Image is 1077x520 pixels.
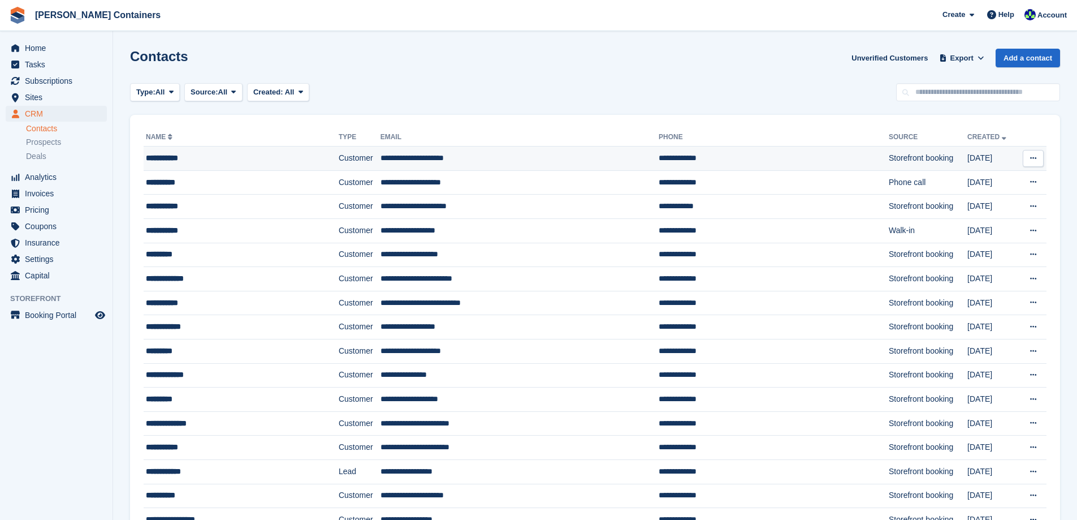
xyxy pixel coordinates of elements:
[339,411,380,436] td: Customer
[889,363,967,388] td: Storefront booking
[339,195,380,219] td: Customer
[25,106,93,122] span: CRM
[937,49,987,67] button: Export
[25,73,93,89] span: Subscriptions
[967,133,1009,141] a: Created
[6,235,107,251] a: menu
[26,137,61,148] span: Prospects
[889,267,967,291] td: Storefront booking
[6,40,107,56] a: menu
[6,307,107,323] a: menu
[339,291,380,315] td: Customer
[339,459,380,484] td: Lead
[659,128,889,147] th: Phone
[339,170,380,195] td: Customer
[25,169,93,185] span: Analytics
[950,53,974,64] span: Export
[967,411,1018,436] td: [DATE]
[889,218,967,243] td: Walk-in
[889,484,967,508] td: Storefront booking
[6,57,107,72] a: menu
[155,87,165,98] span: All
[996,49,1060,67] a: Add a contact
[967,195,1018,219] td: [DATE]
[6,218,107,234] a: menu
[339,128,380,147] th: Type
[967,170,1018,195] td: [DATE]
[1024,9,1036,20] img: Audra Whitelaw
[967,243,1018,267] td: [DATE]
[130,49,188,64] h1: Contacts
[847,49,932,67] a: Unverified Customers
[967,218,1018,243] td: [DATE]
[380,128,659,147] th: Email
[247,83,309,102] button: Created: All
[967,315,1018,339] td: [DATE]
[967,147,1018,171] td: [DATE]
[339,339,380,363] td: Customer
[130,83,180,102] button: Type: All
[6,73,107,89] a: menu
[339,388,380,412] td: Customer
[6,268,107,283] a: menu
[146,133,175,141] a: Name
[339,218,380,243] td: Customer
[889,411,967,436] td: Storefront booking
[6,89,107,105] a: menu
[967,267,1018,291] td: [DATE]
[339,147,380,171] td: Customer
[889,170,967,195] td: Phone call
[889,147,967,171] td: Storefront booking
[25,202,93,218] span: Pricing
[6,106,107,122] a: menu
[25,40,93,56] span: Home
[967,388,1018,412] td: [DATE]
[26,151,107,162] a: Deals
[25,218,93,234] span: Coupons
[889,339,967,363] td: Storefront booking
[31,6,165,24] a: [PERSON_NAME] Containers
[6,169,107,185] a: menu
[25,268,93,283] span: Capital
[6,251,107,267] a: menu
[889,436,967,460] td: Storefront booking
[889,291,967,315] td: Storefront booking
[942,9,965,20] span: Create
[889,195,967,219] td: Storefront booking
[889,243,967,267] td: Storefront booking
[218,87,228,98] span: All
[136,87,155,98] span: Type:
[339,484,380,508] td: Customer
[9,7,26,24] img: stora-icon-8386f47178a22dfd0bd8f6a31ec36ba5ce8667c1dd55bd0f319d3a0aa187defe.svg
[998,9,1014,20] span: Help
[93,308,107,322] a: Preview store
[253,88,283,96] span: Created:
[967,363,1018,388] td: [DATE]
[26,151,46,162] span: Deals
[25,251,93,267] span: Settings
[967,484,1018,508] td: [DATE]
[26,123,107,134] a: Contacts
[339,363,380,388] td: Customer
[25,89,93,105] span: Sites
[967,291,1018,315] td: [DATE]
[967,436,1018,460] td: [DATE]
[6,202,107,218] a: menu
[967,459,1018,484] td: [DATE]
[339,315,380,339] td: Customer
[339,436,380,460] td: Customer
[184,83,243,102] button: Source: All
[889,388,967,412] td: Storefront booking
[1037,10,1067,21] span: Account
[889,315,967,339] td: Storefront booking
[25,307,93,323] span: Booking Portal
[25,186,93,201] span: Invoices
[6,186,107,201] a: menu
[191,87,218,98] span: Source:
[889,459,967,484] td: Storefront booking
[339,267,380,291] td: Customer
[25,235,93,251] span: Insurance
[889,128,967,147] th: Source
[10,293,113,304] span: Storefront
[26,136,107,148] a: Prospects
